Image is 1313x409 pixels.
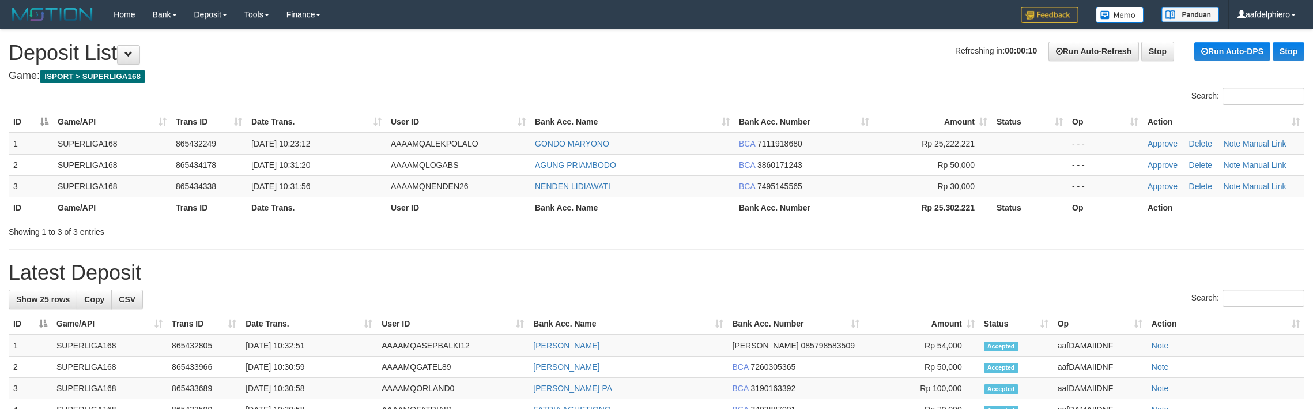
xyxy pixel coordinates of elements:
a: NENDEN LIDIAWATI [535,182,610,191]
span: BCA [733,362,749,372]
td: SUPERLIGA168 [52,378,167,399]
a: Approve [1148,182,1178,191]
span: Copy 7495145565 to clipboard [757,182,802,191]
a: Copy [77,290,112,309]
img: panduan.png [1161,7,1219,22]
td: 2 [9,357,52,378]
span: [PERSON_NAME] [733,341,799,350]
a: Approve [1148,160,1178,170]
span: Copy 085798583509 to clipboard [801,341,855,350]
td: 3 [9,175,53,197]
span: Accepted [984,342,1018,351]
span: Rp 25,222,221 [922,139,975,148]
a: Delete [1189,182,1212,191]
td: SUPERLIGA168 [52,357,167,378]
td: [DATE] 10:30:59 [241,357,377,378]
th: Status: activate to sort column ascending [992,111,1067,133]
td: AAAAMQORLAND0 [377,378,529,399]
th: Bank Acc. Number: activate to sort column ascending [728,313,864,335]
span: Copy 3860171243 to clipboard [757,160,802,170]
th: Op: activate to sort column ascending [1067,111,1143,133]
th: User ID: activate to sort column ascending [386,111,530,133]
th: Amount: activate to sort column ascending [874,111,992,133]
span: 865434178 [176,160,216,170]
span: Accepted [984,363,1018,373]
td: Rp 50,000 [864,357,979,378]
a: Manual Link [1243,160,1286,170]
a: Manual Link [1243,182,1286,191]
th: User ID: activate to sort column ascending [377,313,529,335]
span: Rp 30,000 [937,182,975,191]
td: 1 [9,335,52,357]
td: 865433966 [167,357,241,378]
a: [PERSON_NAME] [533,362,599,372]
th: Action [1143,197,1304,218]
a: GONDO MARYONO [535,139,609,148]
span: 865432249 [176,139,216,148]
h1: Deposit List [9,42,1304,65]
strong: 00:00:10 [1005,46,1037,55]
span: [DATE] 10:31:56 [251,182,310,191]
span: Copy 3190163392 to clipboard [750,384,795,393]
th: Bank Acc. Name: activate to sort column ascending [529,313,727,335]
span: BCA [739,139,755,148]
span: CSV [119,295,135,304]
th: Trans ID [171,197,247,218]
a: CSV [111,290,143,309]
td: SUPERLIGA168 [53,175,171,197]
td: 865433689 [167,378,241,399]
th: Bank Acc. Number [734,197,874,218]
span: Accepted [984,384,1018,394]
td: - - - [1067,175,1143,197]
a: Note [1224,139,1241,148]
th: Action: activate to sort column ascending [1143,111,1304,133]
th: Amount: activate to sort column ascending [864,313,979,335]
td: SUPERLIGA168 [53,154,171,175]
td: 865432805 [167,335,241,357]
th: Date Trans.: activate to sort column ascending [241,313,377,335]
span: Rp 50,000 [937,160,975,170]
a: Delete [1189,160,1212,170]
span: BCA [733,384,749,393]
td: SUPERLIGA168 [52,335,167,357]
a: [PERSON_NAME] [533,341,599,350]
td: [DATE] 10:30:58 [241,378,377,399]
th: Trans ID: activate to sort column ascending [171,111,247,133]
span: 865434338 [176,182,216,191]
td: AAAAMQGATEL89 [377,357,529,378]
h1: Latest Deposit [9,261,1304,284]
td: 2 [9,154,53,175]
th: Date Trans.: activate to sort column ascending [247,111,386,133]
th: Bank Acc. Number: activate to sort column ascending [734,111,874,133]
a: Run Auto-DPS [1194,42,1270,61]
td: [DATE] 10:32:51 [241,335,377,357]
a: Note [1224,160,1241,170]
th: Action: activate to sort column ascending [1147,313,1304,335]
th: Bank Acc. Name: activate to sort column ascending [530,111,734,133]
input: Search: [1223,290,1304,307]
img: Button%20Memo.svg [1096,7,1144,23]
span: [DATE] 10:31:20 [251,160,310,170]
td: aafDAMAIIDNF [1053,357,1147,378]
a: Note [1224,182,1241,191]
th: ID: activate to sort column descending [9,111,53,133]
th: Rp 25.302.221 [874,197,992,218]
td: 3 [9,378,52,399]
th: Op: activate to sort column ascending [1053,313,1147,335]
h4: Game: [9,70,1304,82]
th: Status: activate to sort column ascending [979,313,1053,335]
span: Show 25 rows [16,295,70,304]
td: aafDAMAIIDNF [1053,335,1147,357]
a: Note [1152,384,1169,393]
a: Run Auto-Refresh [1048,42,1139,61]
span: BCA [739,160,755,170]
th: Game/API: activate to sort column ascending [53,111,171,133]
td: Rp 54,000 [864,335,979,357]
th: Game/API: activate to sort column ascending [52,313,167,335]
th: Status [992,197,1067,218]
img: MOTION_logo.png [9,6,96,23]
img: Feedback.jpg [1021,7,1078,23]
a: Show 25 rows [9,290,77,309]
span: [DATE] 10:23:12 [251,139,310,148]
td: SUPERLIGA168 [53,133,171,155]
